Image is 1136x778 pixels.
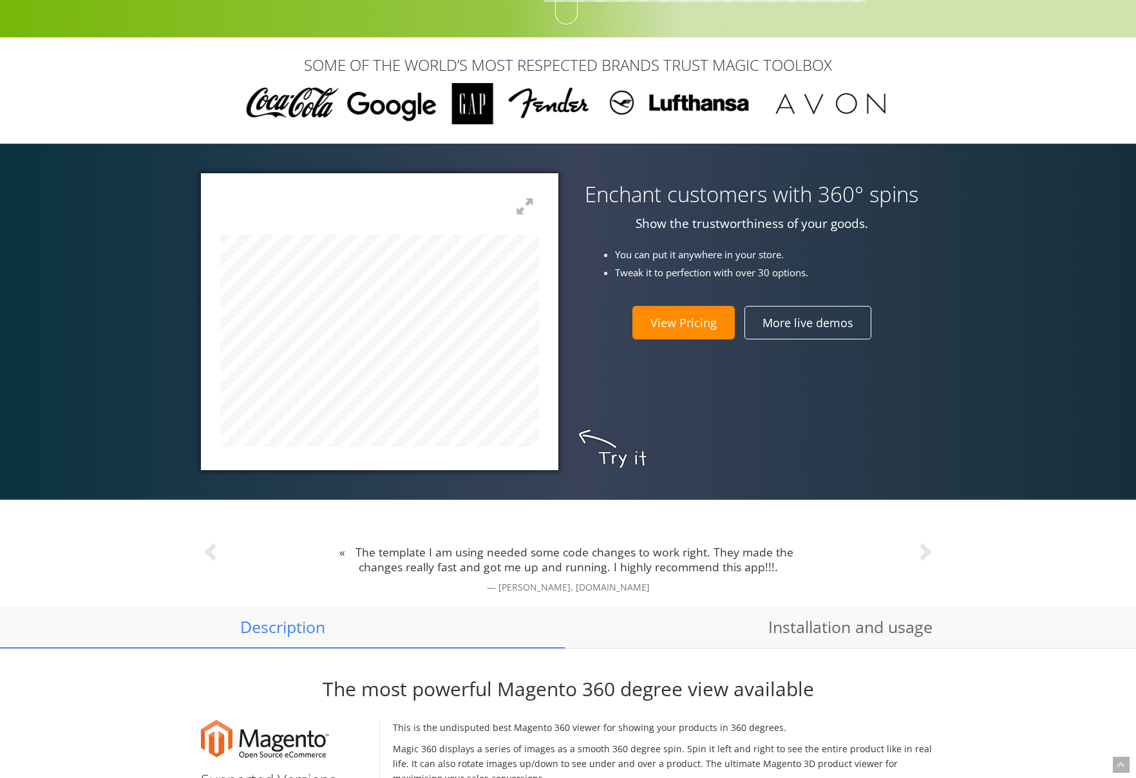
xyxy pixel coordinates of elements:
[632,306,735,339] a: View Pricing
[238,83,898,124] img: Magic Toolbox Customers
[578,216,925,231] p: Show the trustworthiness of your goods.
[615,247,937,262] li: You can put it anywhere in your store.
[578,183,925,206] h3: Enchant customers with 360° spins
[191,678,945,701] h2: The most powerful Magento 360 degree view available
[615,265,937,280] li: Tweak it to perfection with over 30 options.
[339,545,797,574] p: The template I am using needed some code changes to work right. They made the changes really fast...
[568,606,1133,649] a: Installation and usage
[339,581,797,594] small: [PERSON_NAME], [DOMAIN_NAME]
[393,720,936,735] p: This is the undisputed best Magento 360 viewer for showing your products in 360 degrees.
[201,57,935,73] h3: SOME OF THE WORLD’S MOST RESPECTED BRANDS TRUST MAGIC TOOLBOX
[744,306,871,339] a: More live demos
